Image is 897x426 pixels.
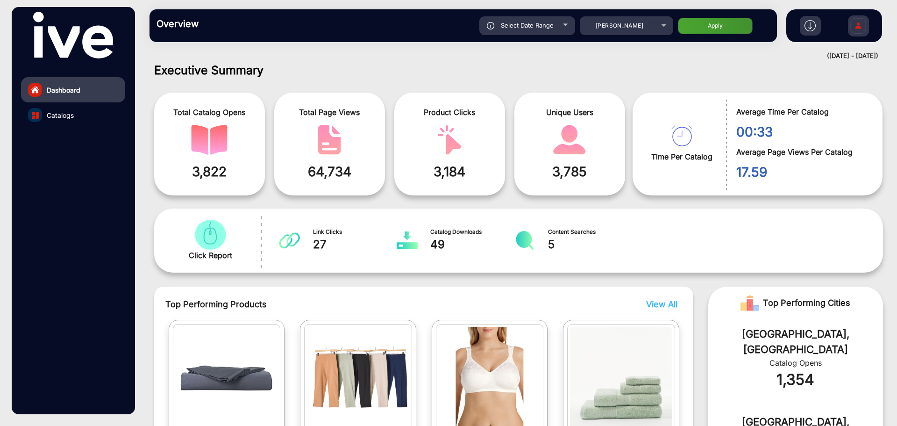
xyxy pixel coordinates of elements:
[736,106,869,117] span: Average Time Per Catalog
[397,231,418,250] img: catalog
[678,18,753,34] button: Apply
[736,162,869,182] span: 17.59
[740,294,759,312] img: Rank image
[311,125,348,155] img: catalog
[281,107,378,118] span: Total Page Views
[430,236,515,253] span: 49
[848,11,868,43] img: Sign%20Up.svg
[551,125,588,155] img: catalog
[47,85,80,95] span: Dashboard
[165,298,559,310] span: Top Performing Products
[671,125,692,146] img: catalog
[722,368,869,391] div: 1,354
[281,162,378,181] span: 64,734
[401,162,498,181] span: 3,184
[154,63,883,77] h1: Executive Summary
[521,162,618,181] span: 3,785
[161,107,258,118] span: Total Catalog Opens
[548,228,633,236] span: Content Searches
[157,18,287,29] h3: Overview
[313,228,398,236] span: Link Clicks
[548,236,633,253] span: 5
[279,231,300,250] img: catalog
[430,228,515,236] span: Catalog Downloads
[521,107,618,118] span: Unique Users
[191,125,228,155] img: catalog
[21,102,125,128] a: Catalogs
[33,12,113,58] img: vmg-logo
[192,220,228,250] img: catalog
[31,86,39,94] img: home
[21,77,125,102] a: Dashboard
[431,125,468,155] img: catalog
[736,146,869,158] span: Average Page Views Per Catalog
[514,231,535,250] img: catalog
[32,112,39,119] img: catalog
[313,236,398,253] span: 27
[644,298,675,310] button: View All
[47,110,74,120] span: Catalogs
[722,357,869,368] div: Catalog Opens
[401,107,498,118] span: Product Clicks
[646,299,677,309] span: View All
[487,22,495,29] img: icon
[501,22,554,29] span: Select Date Range
[596,22,643,29] span: [PERSON_NAME]
[736,122,869,142] span: 00:33
[804,20,816,31] img: h2download.svg
[189,250,232,261] span: Click Report
[161,162,258,181] span: 3,822
[722,326,869,357] div: [GEOGRAPHIC_DATA], [GEOGRAPHIC_DATA]
[140,51,878,61] div: ([DATE] - [DATE])
[763,294,850,312] span: Top Performing Cities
